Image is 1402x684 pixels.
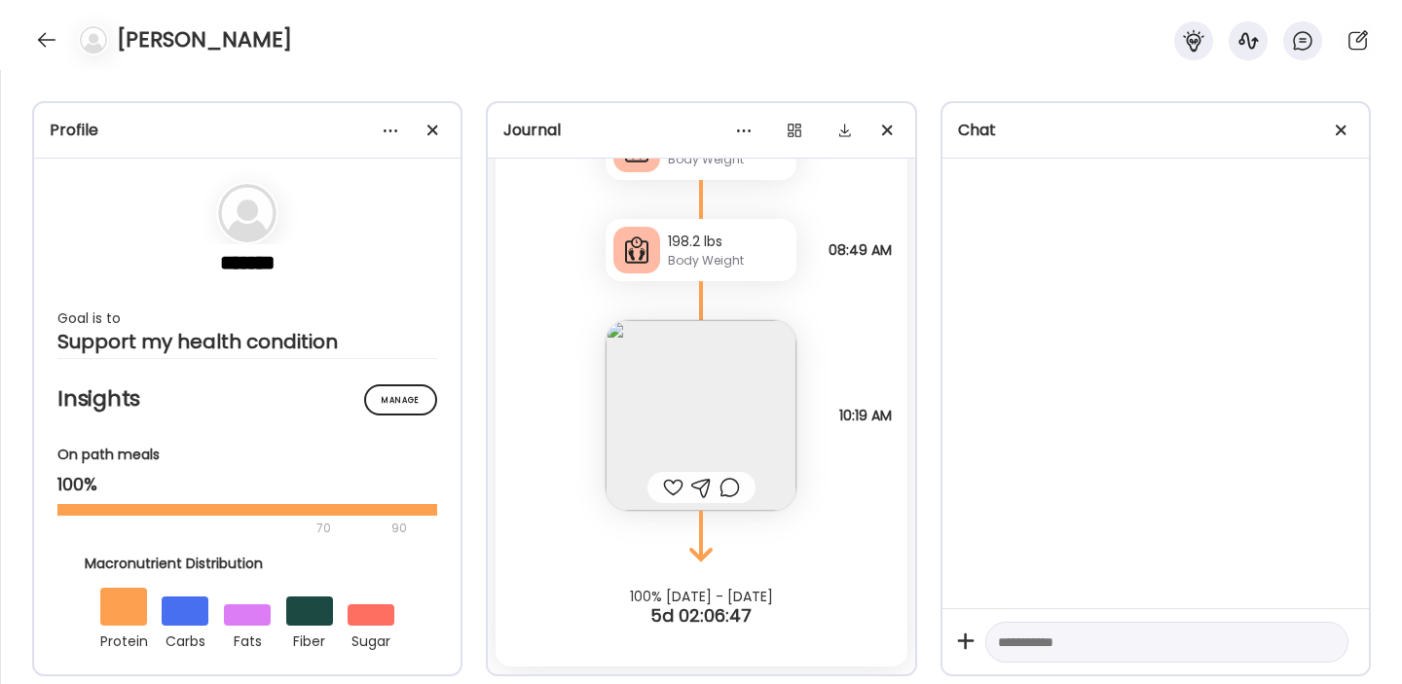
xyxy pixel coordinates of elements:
div: Body Weight [668,151,789,168]
h2: Insights [57,384,437,414]
div: 5d 02:06:47 [488,604,914,628]
h4: [PERSON_NAME] [117,24,292,55]
div: carbs [162,626,208,653]
div: 198.2 lbs [668,232,789,252]
div: Macronutrient Distribution [85,554,410,574]
div: Body Weight [668,252,789,270]
div: sugar [348,626,394,653]
div: fiber [286,626,333,653]
div: Journal [503,119,899,142]
div: On path meals [57,445,437,465]
div: Chat [958,119,1353,142]
span: 08:49 AM [829,241,892,259]
img: bg-avatar-default.svg [218,184,277,242]
div: fats [224,626,271,653]
span: 10:19 AM [839,407,892,424]
div: Profile [50,119,445,142]
img: images%2FNUTMcWQApjccYHPmn3cpE7sLAGe2%2FTVHHKN3QxknazTRexK01%2FKlZR3H0ULbSoLOzxV2Bt_240 [606,320,796,511]
div: Support my health condition [57,330,437,353]
img: bg-avatar-default.svg [80,26,107,54]
div: Goal is to [57,306,437,330]
div: 90 [389,517,409,540]
div: 70 [57,517,386,540]
div: Manage [364,384,437,415]
div: 100% [DATE] - [DATE] [488,589,914,604]
div: protein [100,626,147,653]
div: 100% [57,473,437,496]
